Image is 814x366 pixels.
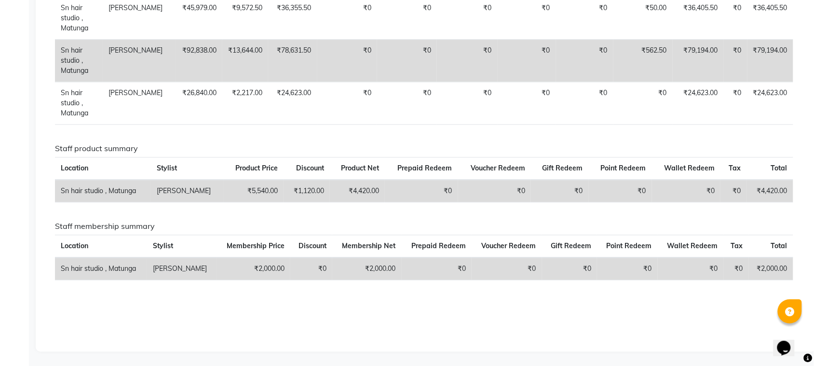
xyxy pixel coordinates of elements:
[658,257,724,280] td: ₹0
[61,164,88,172] span: Location
[317,39,377,82] td: ₹0
[176,39,223,82] td: ₹92,838.00
[317,82,377,124] td: ₹0
[731,241,743,250] span: Tax
[482,241,536,250] span: Voucher Redeem
[55,257,147,280] td: Sn hair studio , Matunga
[747,82,793,124] td: ₹24,623.00
[330,180,385,202] td: ₹4,420.00
[290,257,332,280] td: ₹0
[103,82,176,124] td: [PERSON_NAME]
[341,164,379,172] span: Product Net
[771,241,787,250] span: Total
[153,241,173,250] span: Stylist
[55,222,793,231] h6: Staff membership summary
[55,144,793,153] h6: Staff product summary
[377,39,437,82] td: ₹0
[55,180,151,202] td: Sn hair studio , Matunga
[724,82,747,124] td: ₹0
[551,241,591,250] span: Gift Redeem
[342,241,396,250] span: Membership Net
[151,180,224,202] td: [PERSON_NAME]
[222,82,268,124] td: ₹2,217.00
[664,164,715,172] span: Wallet Redeem
[597,257,657,280] td: ₹0
[147,257,217,280] td: [PERSON_NAME]
[673,82,724,124] td: ₹24,623.00
[222,39,268,82] td: ₹13,644.00
[284,180,330,202] td: ₹1,120.00
[556,82,613,124] td: ₹0
[235,164,278,172] span: Product Price
[157,164,177,172] span: Stylist
[268,39,317,82] td: ₹78,631.50
[103,39,176,82] td: [PERSON_NAME]
[543,164,583,172] span: Gift Redeem
[437,82,497,124] td: ₹0
[472,257,542,280] td: ₹0
[437,39,497,82] td: ₹0
[673,39,724,82] td: ₹79,194.00
[667,241,718,250] span: Wallet Redeem
[613,82,673,124] td: ₹0
[498,39,556,82] td: ₹0
[458,180,531,202] td: ₹0
[298,241,326,250] span: Discount
[217,257,291,280] td: ₹2,000.00
[224,180,284,202] td: ₹5,540.00
[771,164,787,172] span: Total
[296,164,324,172] span: Discount
[332,257,401,280] td: ₹2,000.00
[601,164,646,172] span: Point Redeem
[729,164,741,172] span: Tax
[61,241,88,250] span: Location
[556,39,613,82] td: ₹0
[773,327,804,356] iframe: chat widget
[385,180,458,202] td: ₹0
[747,39,793,82] td: ₹79,194.00
[607,241,652,250] span: Point Redeem
[411,241,466,250] span: Prepaid Redeem
[652,180,721,202] td: ₹0
[531,180,589,202] td: ₹0
[268,82,317,124] td: ₹24,623.00
[747,180,793,202] td: ₹4,420.00
[724,257,749,280] td: ₹0
[589,180,652,202] td: ₹0
[542,257,597,280] td: ₹0
[613,39,673,82] td: ₹562.50
[176,82,223,124] td: ₹26,840.00
[398,164,452,172] span: Prepaid Redeem
[720,180,746,202] td: ₹0
[377,82,437,124] td: ₹0
[749,257,793,280] td: ₹2,000.00
[498,82,556,124] td: ₹0
[55,82,103,124] td: Sn hair studio , Matunga
[227,241,285,250] span: Membership Price
[55,39,103,82] td: Sn hair studio , Matunga
[402,257,472,280] td: ₹0
[724,39,747,82] td: ₹0
[471,164,525,172] span: Voucher Redeem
